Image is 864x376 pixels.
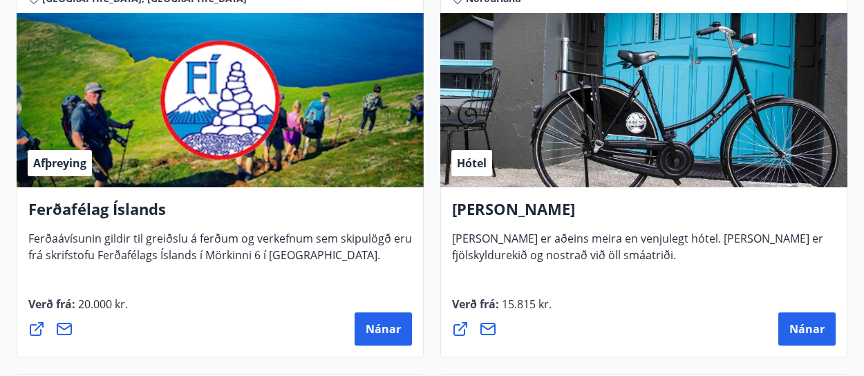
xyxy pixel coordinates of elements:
[355,312,412,346] button: Nánar
[499,297,552,312] span: 15.815 kr.
[28,231,412,274] span: Ferðaávísunin gildir til greiðslu á ferðum og verkefnum sem skipulögð eru frá skrifstofu Ferðafél...
[366,321,401,337] span: Nánar
[33,156,86,171] span: Afþreying
[452,297,552,323] span: Verð frá :
[28,198,412,230] h4: Ferðafélag Íslands
[75,297,128,312] span: 20.000 kr.
[452,198,836,230] h4: [PERSON_NAME]
[789,321,825,337] span: Nánar
[778,312,836,346] button: Nánar
[452,231,823,274] span: [PERSON_NAME] er aðeins meira en venjulegt hótel. [PERSON_NAME] er fjölskyldurekið og nostrað við...
[28,297,128,323] span: Verð frá :
[457,156,487,171] span: Hótel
